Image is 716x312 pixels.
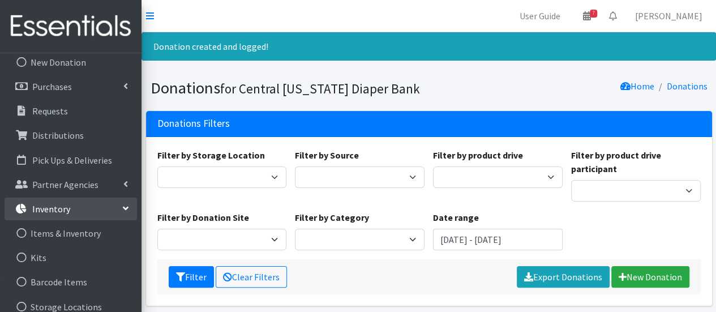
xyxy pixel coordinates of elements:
a: New Donation [611,266,689,288]
label: Filter by product drive participant [571,148,701,176]
a: Partner Agencies [5,173,137,196]
a: Clear Filters [216,266,287,288]
a: Kits [5,246,137,269]
input: January 1, 2011 - December 31, 2011 [433,229,563,250]
a: User Guide [511,5,569,27]
a: [PERSON_NAME] [626,5,711,27]
a: Donations [667,80,708,92]
small: for Central [US_STATE] Diaper Bank [220,80,420,97]
label: Date range [433,211,479,224]
label: Filter by Storage Location [157,148,265,162]
a: Barcode Items [5,271,137,293]
a: Purchases [5,75,137,98]
p: Requests [32,105,68,117]
p: Distributions [32,130,84,141]
label: Filter by product drive [433,148,523,162]
div: Donation created and logged! [142,32,716,61]
span: 7 [590,10,597,18]
a: Pick Ups & Deliveries [5,149,137,172]
a: 7 [574,5,600,27]
a: Inventory [5,198,137,220]
a: Distributions [5,124,137,147]
img: HumanEssentials [5,7,137,45]
a: Requests [5,100,137,122]
a: New Donation [5,51,137,74]
a: Home [620,80,654,92]
button: Filter [169,266,214,288]
p: Partner Agencies [32,179,98,190]
h3: Donations Filters [157,118,230,130]
a: Export Donations [517,266,610,288]
label: Filter by Donation Site [157,211,249,224]
label: Filter by Source [295,148,359,162]
a: Items & Inventory [5,222,137,245]
p: Purchases [32,81,72,92]
p: Inventory [32,203,70,215]
h1: Donations [151,78,425,98]
p: Pick Ups & Deliveries [32,155,112,166]
label: Filter by Category [295,211,369,224]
